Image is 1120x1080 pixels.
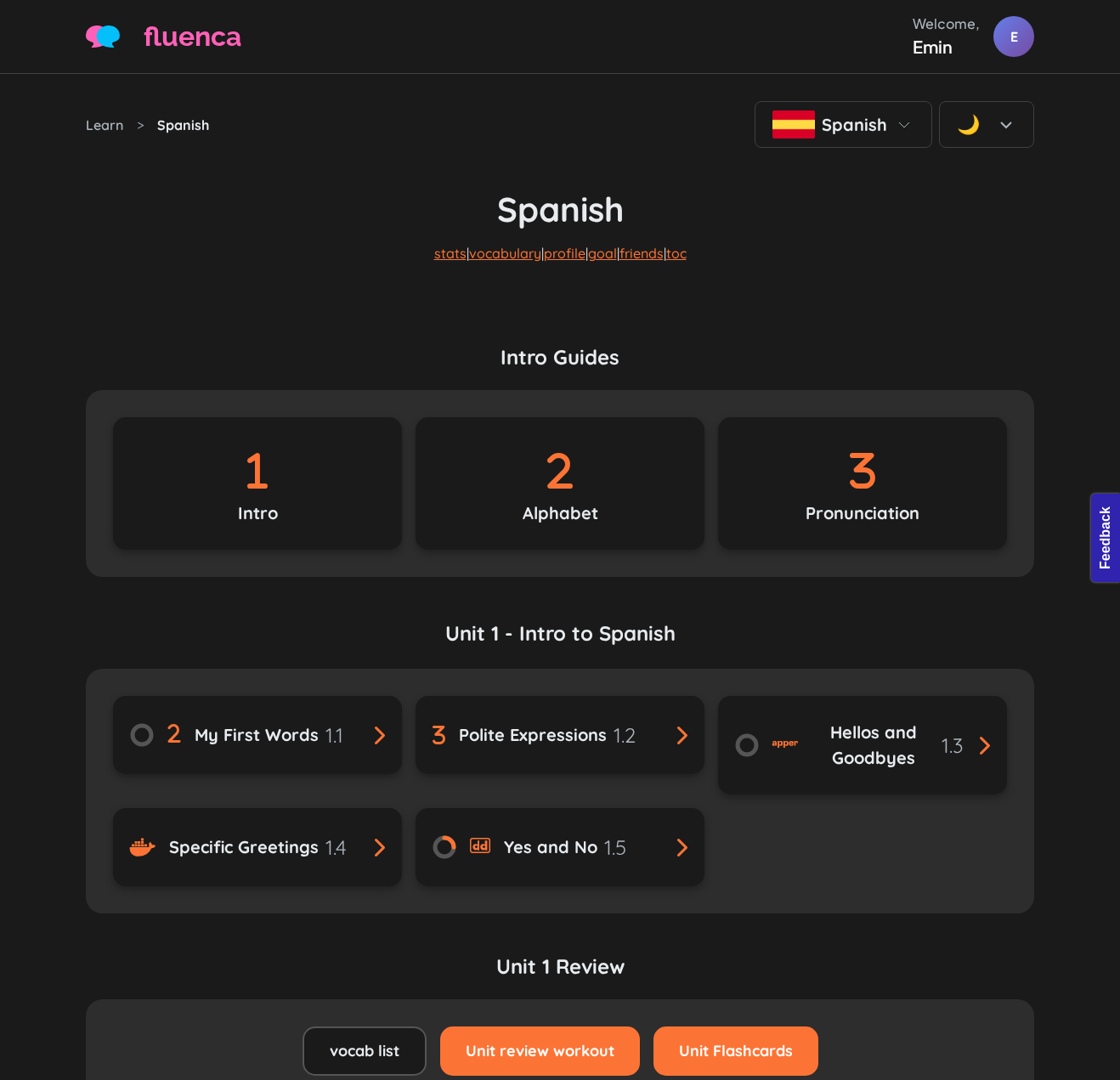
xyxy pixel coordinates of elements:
a: profile [544,245,585,262]
span: 1.4 [325,832,347,862]
span: 1.1 [325,720,343,750]
span: Spanish [822,114,887,135]
span: Spanish [157,115,209,135]
div: Emin [913,34,980,59]
span: fluenca [144,16,241,57]
a: Hellos and Goodbyes1.3 [718,696,1007,794]
span: Hellos and Goodbyes [812,720,935,771]
span: Specific Greetings [169,834,319,860]
p: | | | | | [86,229,1034,304]
p: Alphabet [523,500,598,526]
iframe: Ybug feedback widget [1086,490,1120,591]
a: goal [588,245,617,262]
button: Feedback [8,5,97,34]
a: vocabulary [469,245,541,262]
a: Yes and No1.5 [416,808,704,886]
a: Unit 1 - Intro to Spanish [86,618,1034,669]
span: Yes and No [504,834,597,860]
a: Pronunciation [718,417,1007,550]
span: 1.5 [604,832,626,862]
a: Alphabet [416,417,704,550]
a: Polite Expressions1.2 [416,696,704,774]
a: friends [619,245,664,262]
a: Intro [113,417,402,550]
div: 🌙 [957,110,980,139]
h4: Unit 1 Review [86,954,1034,999]
span: > [137,115,144,135]
a: toc [666,245,687,262]
h1: Spanish [86,148,1034,229]
a: Learn [86,115,123,135]
p: Pronunciation [806,500,919,526]
span: 1.3 [942,730,964,761]
p: Intro [238,500,278,526]
div: E [993,16,1034,57]
span: Polite Expressions [459,722,607,748]
a: stats [434,245,467,262]
span: My First Words [195,722,319,748]
a: Unit review workout [440,1026,640,1076]
h3: Intro Guides [86,345,1034,390]
a: Specific Greetings1.4 [113,808,402,886]
a: Unit Flashcards [653,1026,818,1076]
span: 1.2 [614,720,636,750]
a: vocab list [303,1026,427,1076]
img: Spanish [772,110,815,139]
a: My First Words1.1 [113,696,402,774]
div: Welcome, [913,14,980,34]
